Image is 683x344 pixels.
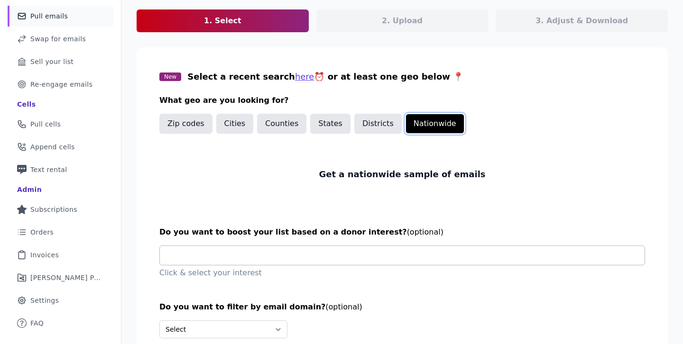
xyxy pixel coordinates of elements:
span: (optional) [407,227,443,236]
div: Admin [17,185,42,194]
button: Nationwide [406,114,464,134]
a: 1. Select [137,9,309,32]
span: Pull emails [30,11,68,21]
span: [PERSON_NAME] Performance [30,273,102,282]
p: 1. Select [204,15,241,27]
a: Orders [8,222,113,243]
span: Do you want to filter by email domain? [159,302,325,311]
span: Do you want to boost your list based on a donor interest? [159,227,407,236]
a: Settings [8,290,113,311]
span: Subscriptions [30,205,77,214]
span: Text rental [30,165,67,174]
span: Sell your list [30,57,74,66]
div: Cells [17,100,36,109]
button: Counties [257,114,306,134]
span: New [159,72,181,81]
span: Pull cells [30,119,61,129]
a: Text rental [8,159,113,180]
a: Pull cells [8,114,113,135]
a: FAQ [8,313,113,334]
span: FAQ [30,318,44,328]
a: Re-engage emails [8,74,113,95]
span: Select a recent search ⏰ or at least one geo below 📍 [187,72,463,81]
span: Swap for emails [30,34,86,44]
span: Invoices [30,250,59,260]
button: Zip codes [159,114,212,134]
span: Settings [30,296,59,305]
button: States [310,114,351,134]
a: Append cells [8,136,113,157]
a: Pull emails [8,6,113,27]
p: 2. Upload [382,15,423,27]
span: Orders [30,227,54,237]
a: Invoices [8,244,113,265]
a: [PERSON_NAME] Performance [8,267,113,288]
button: Districts [354,114,402,134]
button: here [295,70,314,83]
a: Sell your list [8,51,113,72]
p: Get a nationwide sample of emails [319,168,485,181]
h3: What geo are you looking for? [159,95,645,106]
p: Click & select your interest [159,267,645,279]
span: (optional) [325,302,362,311]
span: Re-engage emails [30,80,92,89]
a: Swap for emails [8,28,113,49]
button: Cities [216,114,254,134]
p: 3. Adjust & Download [535,15,628,27]
span: Append cells [30,142,75,152]
a: Subscriptions [8,199,113,220]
